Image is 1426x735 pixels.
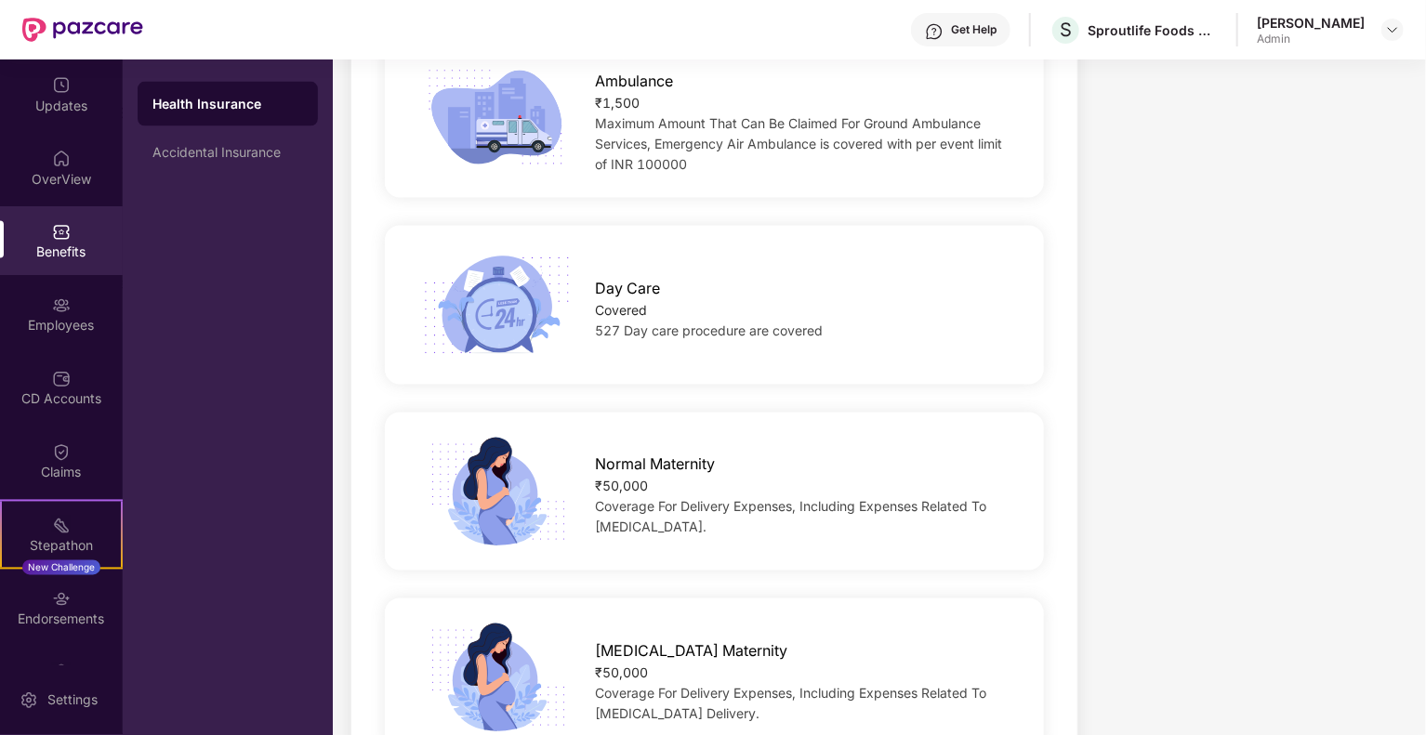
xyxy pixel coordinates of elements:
[416,622,576,733] img: icon
[52,443,71,462] img: svg+xml;base64,PHN2ZyBpZD0iQ2xhaW0iIHhtbG5zPSJodHRwOi8vd3d3LnczLm9yZy8yMDAwL3N2ZyIgd2lkdGg9IjIwIi...
[20,691,38,710] img: svg+xml;base64,PHN2ZyBpZD0iU2V0dGluZy0yMHgyMCIgeG1sbnM9Imh0dHA6Ly93d3cudzMub3JnLzIwMDAvc3ZnIiB3aW...
[1257,14,1365,32] div: [PERSON_NAME]
[595,663,1014,684] div: ₹50,000
[951,22,997,37] div: Get Help
[152,95,303,113] div: Health Insurance
[595,453,715,477] span: Normal Maternity
[595,686,986,722] span: Coverage For Delivery Expenses, Including Expenses Related To [MEDICAL_DATA] Delivery.
[42,691,103,710] div: Settings
[52,223,71,242] img: svg+xml;base64,PHN2ZyBpZD0iQmVuZWZpdHMiIHhtbG5zPSJodHRwOi8vd3d3LnczLm9yZy8yMDAwL3N2ZyIgd2lkdGg9Ij...
[52,150,71,168] img: svg+xml;base64,PHN2ZyBpZD0iSG9tZSIgeG1sbnM9Imh0dHA6Ly93d3cudzMub3JnLzIwMDAvc3ZnIiB3aWR0aD0iMjAiIG...
[52,517,71,535] img: svg+xml;base64,PHN2ZyB4bWxucz0iaHR0cDovL3d3dy53My5vcmcvMjAwMC9zdmciIHdpZHRoPSIyMSIgaGVpZ2h0PSIyMC...
[22,18,143,42] img: New Pazcare Logo
[595,323,823,339] span: 527 Day care procedure are covered
[22,560,100,575] div: New Challenge
[595,93,1014,113] div: ₹1,500
[52,296,71,315] img: svg+xml;base64,PHN2ZyBpZD0iRW1wbG95ZWVzIiB4bWxucz0iaHR0cDovL3d3dy53My5vcmcvMjAwMC9zdmciIHdpZHRoPS...
[925,22,944,41] img: svg+xml;base64,PHN2ZyBpZD0iSGVscC0zMngzMiIgeG1sbnM9Imh0dHA6Ly93d3cudzMub3JnLzIwMDAvc3ZnIiB3aWR0aD...
[1088,21,1218,39] div: Sproutlife Foods Private Limited
[1385,22,1400,37] img: svg+xml;base64,PHN2ZyBpZD0iRHJvcGRvd24tMzJ4MzIiIHhtbG5zPSJodHRwOi8vd3d3LnczLm9yZy8yMDAwL3N2ZyIgd2...
[595,301,1014,322] div: Covered
[595,640,787,663] span: [MEDICAL_DATA] Maternity
[1257,32,1365,46] div: Admin
[416,249,576,361] img: icon
[52,370,71,388] img: svg+xml;base64,PHN2ZyBpZD0iQ0RfQWNjb3VudHMiIGRhdGEtbmFtZT0iQ0QgQWNjb3VudHMiIHhtbG5zPSJodHRwOi8vd3...
[2,537,121,556] div: Stepathon
[52,76,71,95] img: svg+xml;base64,PHN2ZyBpZD0iVXBkYXRlZCIgeG1sbnM9Imh0dHA6Ly93d3cudzMub3JnLzIwMDAvc3ZnIiB3aWR0aD0iMj...
[595,499,986,535] span: Coverage For Delivery Expenses, Including Expenses Related To [MEDICAL_DATA].
[1060,19,1072,41] span: S
[52,663,71,682] img: svg+xml;base64,PHN2ZyBpZD0iTXlfT3JkZXJzIiBkYXRhLW5hbWU9Ik15IE9yZGVycyIgeG1sbnM9Imh0dHA6Ly93d3cudz...
[595,70,673,93] span: Ambulance
[152,145,303,160] div: Accidental Insurance
[595,477,1014,497] div: ₹50,000
[595,115,1002,172] span: Maximum Amount That Can Be Claimed For Ground Ambulance Services, Emergency Air Ambulance is cove...
[416,436,576,547] img: icon
[52,590,71,609] img: svg+xml;base64,PHN2ZyBpZD0iRW5kb3JzZW1lbnRzIiB4bWxucz0iaHR0cDovL3d3dy53My5vcmcvMjAwMC9zdmciIHdpZH...
[416,62,576,174] img: icon
[595,278,660,301] span: Day Care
